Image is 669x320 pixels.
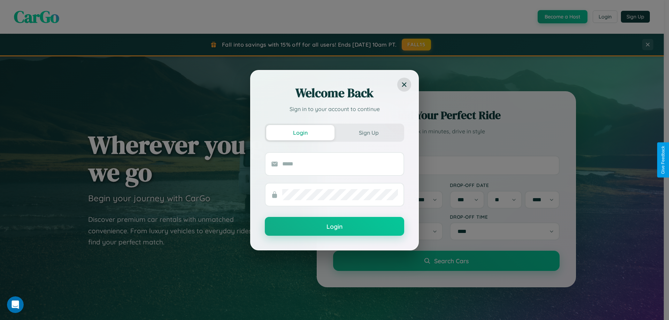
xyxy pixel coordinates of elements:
[334,125,403,140] button: Sign Up
[265,105,404,113] p: Sign in to your account to continue
[266,125,334,140] button: Login
[265,85,404,101] h2: Welcome Back
[7,296,24,313] iframe: Intercom live chat
[661,146,666,174] div: Give Feedback
[265,217,404,236] button: Login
